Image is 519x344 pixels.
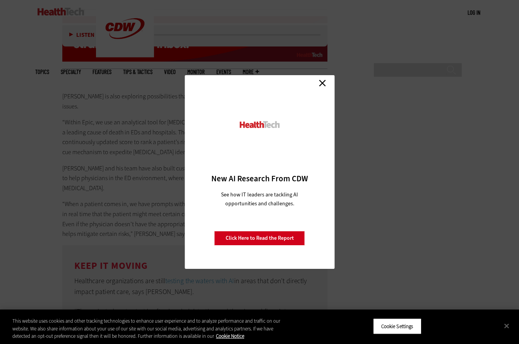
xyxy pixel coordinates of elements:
[12,317,286,340] div: This website uses cookies and other tracking technologies to enhance user experience and to analy...
[373,318,421,334] button: Cookie Settings
[317,77,328,89] a: Close
[498,317,515,334] button: Close
[216,333,244,339] a: More information about your privacy
[198,173,321,184] h3: New AI Research From CDW
[214,231,305,246] a: Click Here to Read the Report
[238,120,281,129] img: HealthTech_0.png
[212,190,307,208] p: See how IT leaders are tackling AI opportunities and challenges.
